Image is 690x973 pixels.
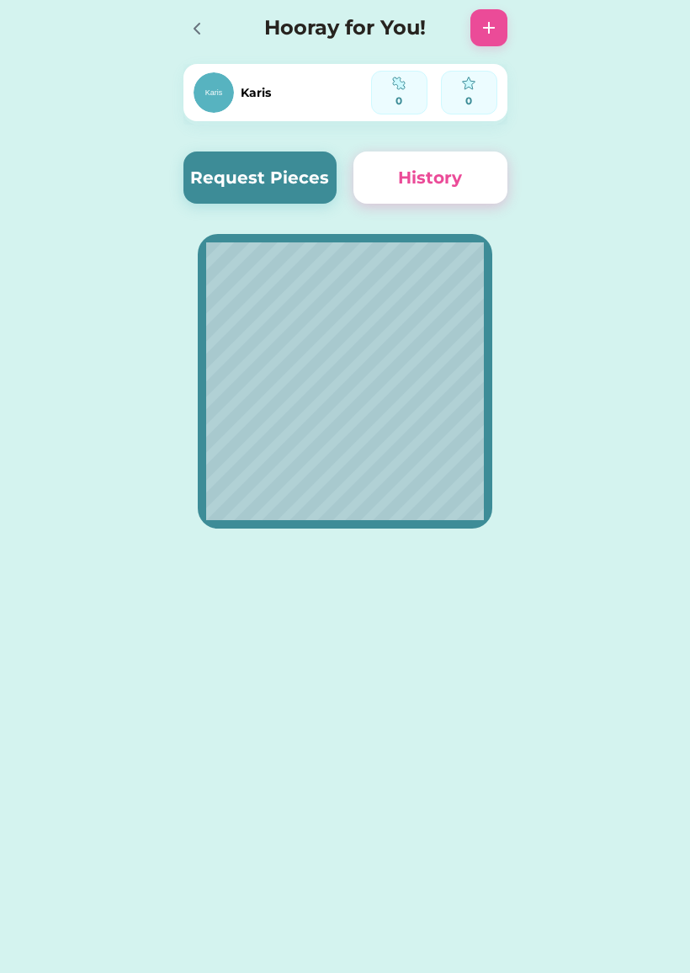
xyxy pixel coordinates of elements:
[183,152,337,204] button: Request Pieces
[353,152,507,204] button: History
[241,84,271,102] div: Karis
[237,13,454,43] h4: Hooray for You!
[392,77,406,90] img: programming-module-puzzle-1--code-puzzle-module-programming-plugin-piece.svg
[377,93,422,109] div: 0
[462,77,475,90] img: interface-favorite-star--reward-rating-rate-social-star-media-favorite-like-stars.svg
[479,18,499,38] img: add%201.svg
[447,93,491,109] div: 0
